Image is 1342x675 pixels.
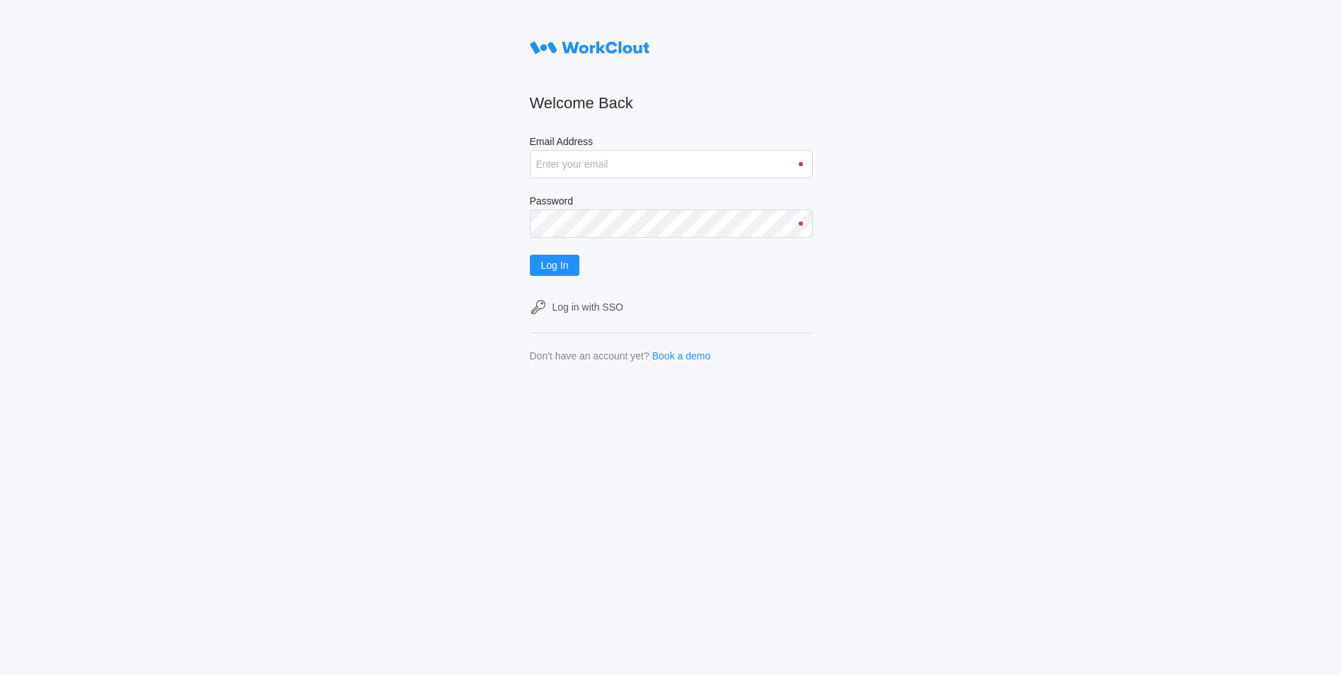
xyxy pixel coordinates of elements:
a: Log in with SSO [530,299,813,316]
label: Email Address [530,136,813,150]
div: Don't have an account yet? [530,350,649,362]
a: Book a demo [652,350,711,362]
div: Log in with SSO [553,301,623,313]
input: Enter your email [530,150,813,178]
h2: Welcome Back [530,93,813,113]
button: Log In [530,255,580,276]
label: Password [530,195,813,209]
span: Log In [541,260,569,270]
